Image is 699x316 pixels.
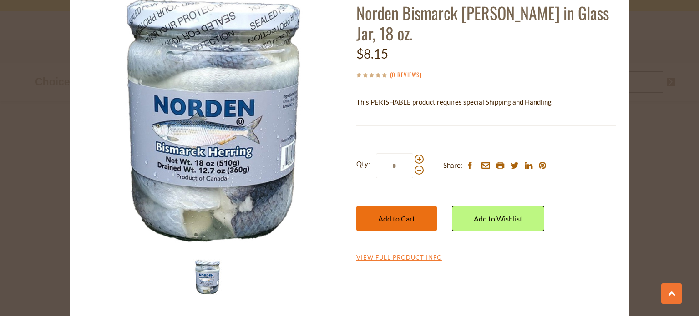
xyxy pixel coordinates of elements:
[443,160,462,171] span: Share:
[356,158,370,170] strong: Qty:
[392,70,420,80] a: 0 Reviews
[356,46,388,61] span: $8.15
[390,70,421,79] span: ( )
[356,206,437,231] button: Add to Cart
[376,153,413,178] input: Qty:
[365,115,616,126] li: We will ship this product in heat-protective packaging and ice.
[378,214,415,223] span: Add to Cart
[452,206,544,231] a: Add to Wishlist
[356,0,609,45] a: Norden Bismarck [PERSON_NAME] in Glass Jar, 18 oz.
[356,254,442,262] a: View Full Product Info
[189,259,226,295] img: Norden Bismarck Herring in Jar
[356,96,616,108] p: This PERISHABLE product requires special Shipping and Handling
